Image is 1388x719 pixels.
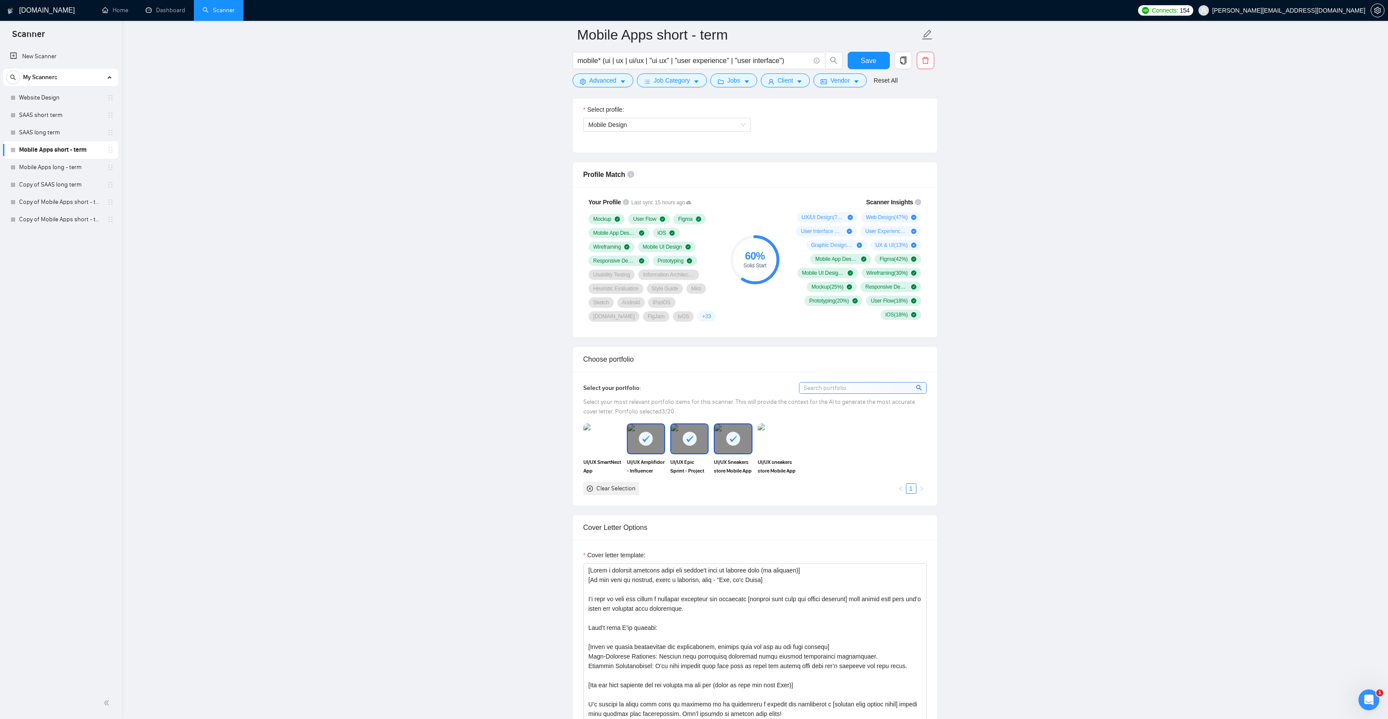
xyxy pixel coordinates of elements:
[857,243,862,248] span: plus-circle
[911,270,916,276] span: check-circle
[593,257,636,264] span: Responsive Design
[915,199,921,205] span: info-circle
[809,297,849,304] span: Prototyping ( 20 %)
[861,55,876,66] span: Save
[796,78,802,85] span: caret-down
[1371,3,1385,17] button: setting
[653,299,671,306] span: iPadOS
[643,271,694,278] span: Information Architecture
[744,78,750,85] span: caret-down
[911,298,916,303] span: check-circle
[866,270,908,276] span: Wireframing ( 30 %)
[652,285,678,292] span: Style Guide
[593,271,630,278] span: Usability Testing
[919,486,924,491] span: right
[631,199,691,207] span: Last sync 15 hours ago
[1201,7,1207,13] span: user
[874,76,898,85] a: Reset All
[871,297,908,304] span: User Flow ( 18 %)
[917,52,934,69] button: delete
[916,383,923,393] span: search
[19,124,102,141] a: SAAS long term
[898,486,903,491] span: left
[911,243,916,248] span: plus-circle
[768,78,774,85] span: user
[911,215,916,220] span: plus-circle
[627,171,634,178] span: info-circle
[847,229,852,234] span: plus-circle
[578,55,810,66] input: Search Freelance Jobs...
[802,270,845,276] span: Mobile UI Design ( 30 %)
[583,550,646,560] label: Cover letter template:
[815,256,858,263] span: Mobile App Design ( 55 %)
[658,257,684,264] span: Prototyping
[702,313,711,320] span: + 33
[623,199,629,205] span: info-circle
[730,251,779,261] div: 60 %
[830,76,849,85] span: Vendor
[660,216,665,222] span: check-circle
[922,29,933,40] span: edit
[10,48,111,65] a: New Scanner
[710,73,757,87] button: folderJobscaret-down
[583,398,915,415] span: Select your most relevant portfolio items for this scanner. This will provide the context for the...
[3,48,118,65] li: New Scanner
[620,78,626,85] span: caret-down
[895,52,912,69] button: copy
[103,699,112,707] span: double-left
[761,73,810,87] button: userClientcaret-down
[146,7,185,14] a: dashboardDashboard
[916,483,927,494] li: Next Page
[107,146,114,153] span: holder
[107,181,114,188] span: holder
[583,384,641,392] span: Select your portfolio:
[895,57,912,64] span: copy
[879,256,908,263] span: Figma ( 42 %)
[1152,6,1178,15] span: Connects:
[19,176,102,193] a: Copy of SAAS long term
[7,74,20,80] span: search
[624,244,629,250] span: check-circle
[593,216,612,223] span: Mockup
[596,484,636,493] div: Clear Selection
[107,216,114,223] span: holder
[593,299,609,306] span: Sketch
[812,283,843,290] span: Mockup ( 25 %)
[861,256,866,262] span: check-circle
[847,284,852,290] span: check-circle
[1371,7,1384,14] span: setting
[911,284,916,290] span: check-circle
[821,78,827,85] span: idcard
[587,105,624,114] span: Select profile:
[758,458,796,475] span: UI/UX sneakers store Mobile App
[691,285,701,292] span: Miro
[19,159,102,176] a: Mobile Apps long - term
[622,299,640,306] span: Android
[587,486,593,492] span: close-circle
[6,70,20,84] button: search
[848,52,890,69] button: Save
[19,193,102,211] a: Copy of Mobile Apps short - term
[911,256,916,262] span: check-circle
[825,52,842,69] button: search
[639,230,644,236] span: check-circle
[687,258,692,263] span: check-circle
[633,216,656,223] span: User Flow
[1358,689,1379,710] iframe: Intercom live chat
[825,57,842,64] span: search
[5,28,52,46] span: Scanner
[7,4,13,18] img: logo
[203,7,235,14] a: searchScanner
[866,199,913,205] span: Scanner Insights
[648,313,665,320] span: FigJam
[678,313,689,320] span: tvOS
[895,483,906,494] button: left
[615,216,620,222] span: check-circle
[637,73,707,87] button: barsJob Categorycaret-down
[580,78,586,85] span: setting
[654,76,690,85] span: Job Category
[589,76,616,85] span: Advanced
[19,141,102,159] a: Mobile Apps short - term
[906,484,916,493] a: 1
[573,73,633,87] button: settingAdvancedcaret-down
